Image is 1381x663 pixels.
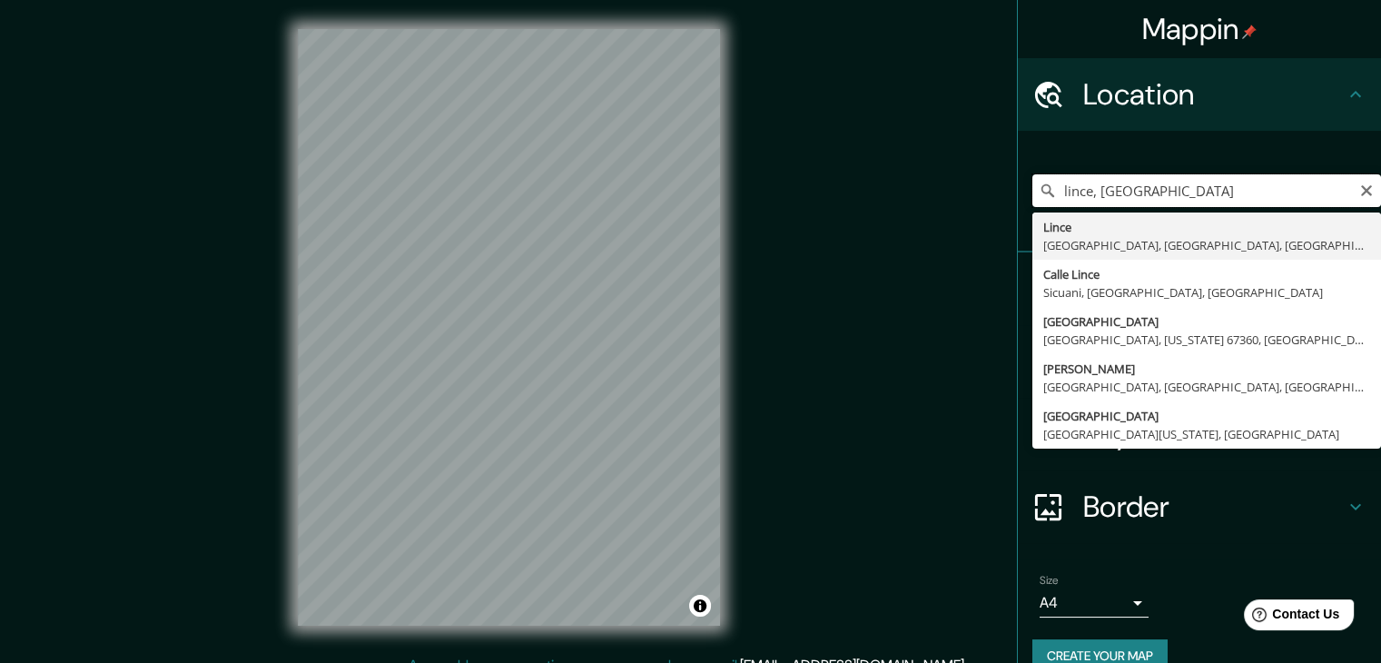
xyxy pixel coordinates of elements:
[1043,360,1370,378] div: [PERSON_NAME]
[1083,489,1345,525] h4: Border
[1043,331,1370,349] div: [GEOGRAPHIC_DATA], [US_STATE] 67360, [GEOGRAPHIC_DATA]
[1018,58,1381,131] div: Location
[1219,592,1361,643] iframe: Help widget launcher
[1043,265,1370,283] div: Calle Lince
[1359,181,1374,198] button: Clear
[1018,398,1381,470] div: Layout
[1018,470,1381,543] div: Border
[1018,252,1381,325] div: Pins
[1043,312,1370,331] div: [GEOGRAPHIC_DATA]
[1043,425,1370,443] div: [GEOGRAPHIC_DATA][US_STATE], [GEOGRAPHIC_DATA]
[1142,11,1258,47] h4: Mappin
[1242,25,1257,39] img: pin-icon.png
[1018,325,1381,398] div: Style
[1043,283,1370,302] div: Sicuani, [GEOGRAPHIC_DATA], [GEOGRAPHIC_DATA]
[298,29,720,626] canvas: Map
[1032,174,1381,207] input: Pick your city or area
[1040,573,1059,589] label: Size
[1043,218,1370,236] div: Lince
[1040,589,1149,618] div: A4
[1043,236,1370,254] div: [GEOGRAPHIC_DATA], [GEOGRAPHIC_DATA], [GEOGRAPHIC_DATA]
[1043,407,1370,425] div: [GEOGRAPHIC_DATA]
[1043,378,1370,396] div: [GEOGRAPHIC_DATA], [GEOGRAPHIC_DATA], [GEOGRAPHIC_DATA]
[1083,76,1345,113] h4: Location
[1083,416,1345,452] h4: Layout
[689,595,711,617] button: Toggle attribution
